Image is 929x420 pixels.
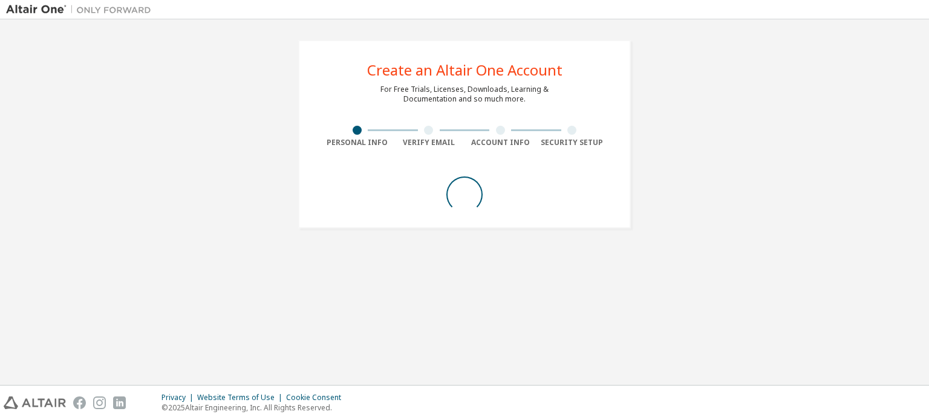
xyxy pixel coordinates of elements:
[536,138,608,147] div: Security Setup
[393,138,465,147] div: Verify Email
[380,85,549,104] div: For Free Trials, Licenses, Downloads, Learning & Documentation and so much more.
[4,396,66,409] img: altair_logo.svg
[161,402,348,413] p: © 2025 Altair Engineering, Inc. All Rights Reserved.
[197,393,286,402] div: Website Terms of Use
[93,396,106,409] img: instagram.svg
[113,396,126,409] img: linkedin.svg
[6,4,157,16] img: Altair One
[286,393,348,402] div: Cookie Consent
[464,138,536,147] div: Account Info
[321,138,393,147] div: Personal Info
[367,63,562,77] div: Create an Altair One Account
[161,393,197,402] div: Privacy
[73,396,86,409] img: facebook.svg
